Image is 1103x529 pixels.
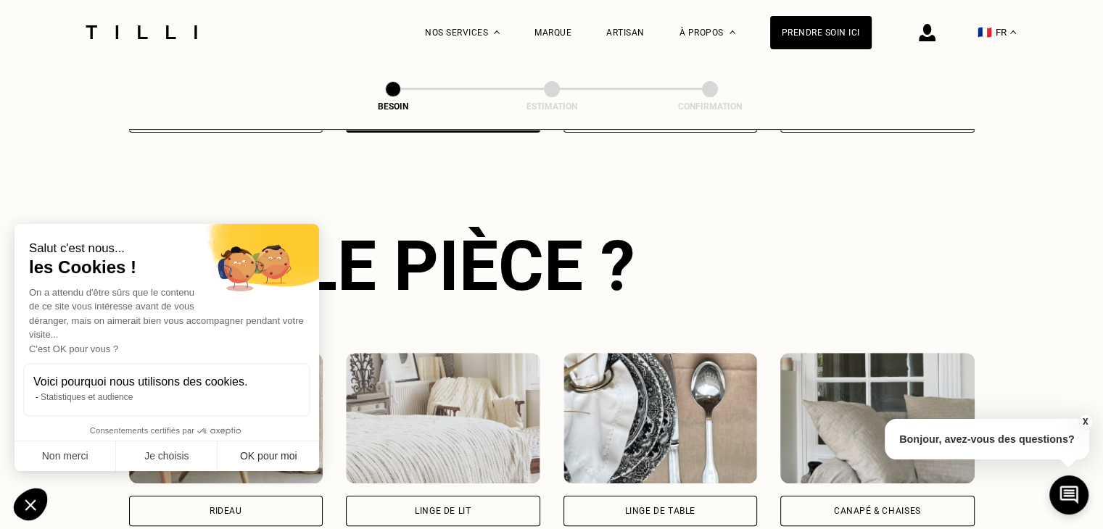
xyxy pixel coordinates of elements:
p: Bonjour, avez-vous des questions? [885,419,1089,459]
a: Prendre soin ici [770,16,872,49]
div: Canapé & chaises [834,507,921,515]
img: Logo du service de couturière Tilli [80,25,202,39]
div: Besoin [321,101,466,112]
a: Artisan [606,28,645,38]
img: Tilli retouche votre Canapé & chaises [780,353,975,483]
div: Linge de lit [415,507,471,515]
img: Menu déroulant à propos [730,30,735,34]
img: Tilli retouche votre Linge de lit [346,353,540,483]
a: Marque [534,28,571,38]
div: Linge de table [625,507,695,515]
img: Menu déroulant [494,30,500,34]
span: 🇫🇷 [978,25,992,39]
img: Tilli retouche votre Linge de table [563,353,758,483]
button: X [1078,414,1092,430]
img: icône connexion [919,24,935,41]
div: Estimation [479,101,624,112]
div: Quelle pièce ? [129,225,975,307]
div: Confirmation [637,101,782,112]
div: Rideau [210,507,242,515]
img: menu déroulant [1010,30,1016,34]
